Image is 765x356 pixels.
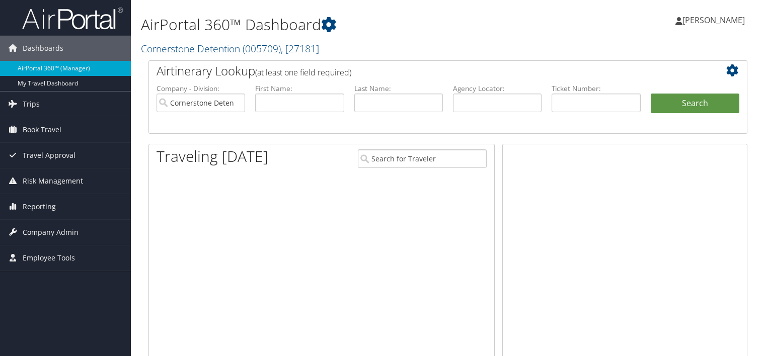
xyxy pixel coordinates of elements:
[157,83,245,94] label: Company - Division:
[23,92,40,117] span: Trips
[243,42,281,55] span: ( 005709 )
[157,62,690,79] h2: Airtinerary Lookup
[453,83,542,94] label: Agency Locator:
[141,42,319,55] a: Cornerstone Detention
[23,117,61,142] span: Book Travel
[358,149,487,168] input: Search for Traveler
[23,143,75,168] span: Travel Approval
[651,94,739,114] button: Search
[23,245,75,271] span: Employee Tools
[157,146,268,167] h1: Traveling [DATE]
[255,67,351,78] span: (at least one field required)
[552,83,640,94] label: Ticket Number:
[682,15,745,26] span: [PERSON_NAME]
[23,220,79,245] span: Company Admin
[281,42,319,55] span: , [ 27181 ]
[141,14,550,35] h1: AirPortal 360™ Dashboard
[23,168,83,194] span: Risk Management
[22,7,123,30] img: airportal-logo.png
[354,83,443,94] label: Last Name:
[675,5,755,35] a: [PERSON_NAME]
[255,83,344,94] label: First Name:
[23,36,63,61] span: Dashboards
[23,194,56,219] span: Reporting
